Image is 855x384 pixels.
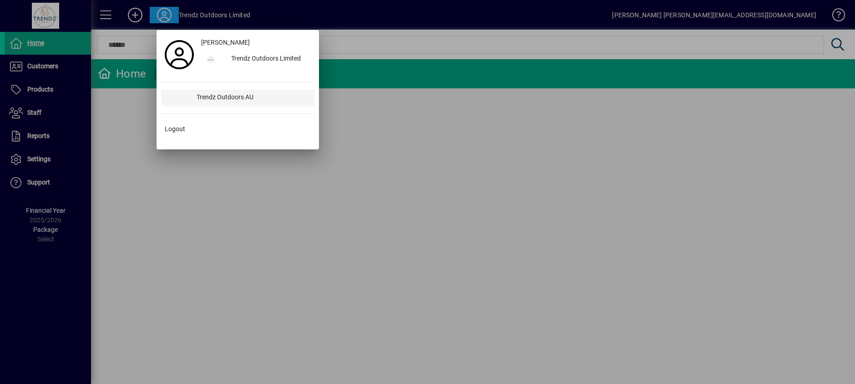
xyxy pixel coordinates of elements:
div: Trendz Outdoors AU [189,90,314,106]
div: Trendz Outdoors Limited [224,51,314,67]
span: [PERSON_NAME] [201,38,250,47]
button: Logout [161,121,314,138]
a: [PERSON_NAME] [197,35,314,51]
button: Trendz Outdoors AU [161,90,314,106]
button: Trendz Outdoors Limited [197,51,314,67]
span: Logout [165,124,185,134]
a: Profile [161,46,197,63]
